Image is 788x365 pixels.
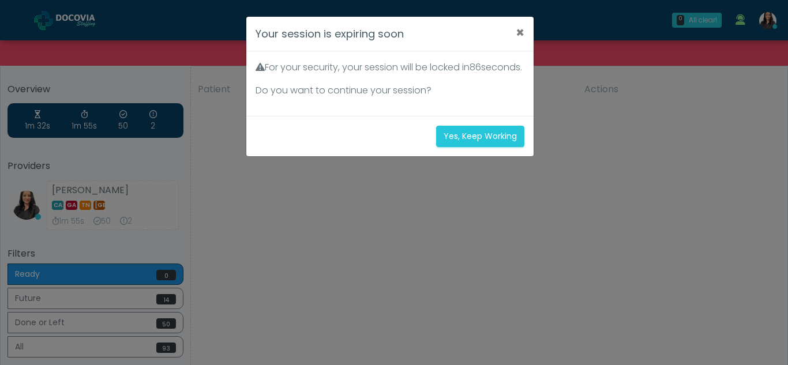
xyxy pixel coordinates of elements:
[256,26,404,42] h4: Your session is expiring soon
[256,61,524,74] p: For your security, your session will be locked in seconds.
[506,17,534,49] button: ×
[256,84,524,97] p: Do you want to continue your session?
[470,61,481,74] span: 86
[436,126,524,147] button: Yes, Keep Working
